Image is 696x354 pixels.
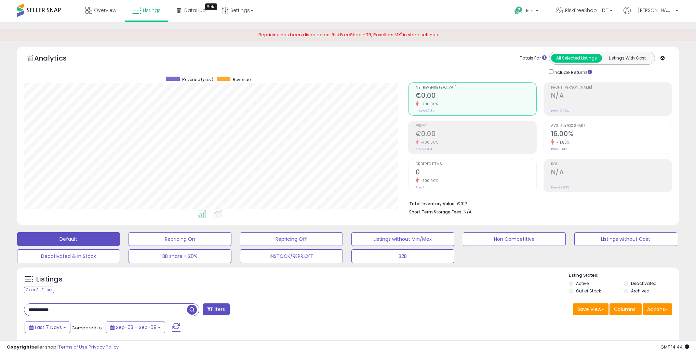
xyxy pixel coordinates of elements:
[143,7,161,14] span: Listings
[419,102,438,107] small: -100.00%
[17,232,120,246] button: Default
[514,6,523,15] i: Get Help
[574,232,677,246] button: Listings without Cost
[569,272,679,279] p: Listing States:
[182,77,213,82] span: Revenue (prev)
[240,249,343,263] button: INSTOCK/REPR.OFF
[544,68,600,76] div: Include Returns
[416,109,434,113] small: Prev: €40.34
[509,1,545,22] a: Help
[464,209,472,215] span: N/A
[463,232,566,246] button: Non Competitive
[416,162,536,166] span: Ordered Items
[643,303,672,315] button: Actions
[205,3,217,10] div: Tooltip anchor
[25,322,70,333] button: Last 7 Days
[565,7,608,14] span: RiskFreeShop - DE
[24,287,54,293] div: Clear All Filters
[409,201,456,207] b: Total Inventory Value:
[602,54,653,63] button: Listings With Cost
[240,232,343,246] button: Repricing Off
[129,249,231,263] button: BB share < 20%
[576,280,589,286] label: Active
[258,31,438,38] span: Repricing has been disabled on 'RiskFreeShop - TR, Roxellers MX' in store settings
[524,8,534,14] span: Help
[351,232,454,246] button: Listings without Min/Max
[416,185,424,189] small: Prev: 1
[554,140,570,145] small: -11.80%
[632,7,673,14] span: Hi [PERSON_NAME]
[660,344,689,350] span: 2025-09-17 14:44 GMT
[551,162,672,166] span: ROI
[35,324,62,331] span: Last 7 Days
[551,92,672,101] h2: N/A
[409,209,463,215] b: Short Term Storage Fees:
[233,77,251,82] span: Revenue
[419,140,438,145] small: -100.00%
[551,168,672,178] h2: N/A
[551,109,569,113] small: Prev: 16.96%
[520,55,547,62] div: Totals For
[58,344,88,350] a: Terms of Use
[551,54,602,63] button: All Selected Listings
[34,53,80,65] h5: Analytics
[7,344,32,350] strong: Copyright
[419,178,438,183] small: -100.00%
[106,322,165,333] button: Sep-03 - Sep-09
[7,344,119,351] div: seller snap | |
[551,147,567,151] small: Prev: 18.14%
[573,303,608,315] button: Save View
[184,7,206,14] span: DataHub
[610,303,642,315] button: Columns
[416,92,536,101] h2: €0.00
[614,306,635,313] span: Columns
[551,86,672,90] span: Profit [PERSON_NAME]
[624,7,678,22] a: Hi [PERSON_NAME]
[551,185,569,189] small: Prev: 29.83%
[416,86,536,90] span: Net Revenue (Exc. VAT)
[416,124,536,128] span: Profit
[129,232,231,246] button: Repricing On
[71,325,103,331] span: Compared to:
[416,168,536,178] h2: 0
[631,280,657,286] label: Deactivated
[416,147,432,151] small: Prev: €6.84
[409,199,667,207] li: €917
[89,344,119,350] a: Privacy Policy
[94,7,116,14] span: Overview
[17,249,120,263] button: Deactivated & In Stock
[416,130,536,139] h2: €0.00
[36,275,63,284] h5: Listings
[351,249,454,263] button: B2B
[551,130,672,139] h2: 16.00%
[576,288,601,294] label: Out of Stock
[631,288,650,294] label: Archived
[618,339,672,346] div: Displaying 1 to 1 of 1 items
[551,124,672,128] span: Avg. Buybox Share
[203,303,229,315] button: Filters
[116,324,157,331] span: Sep-03 - Sep-09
